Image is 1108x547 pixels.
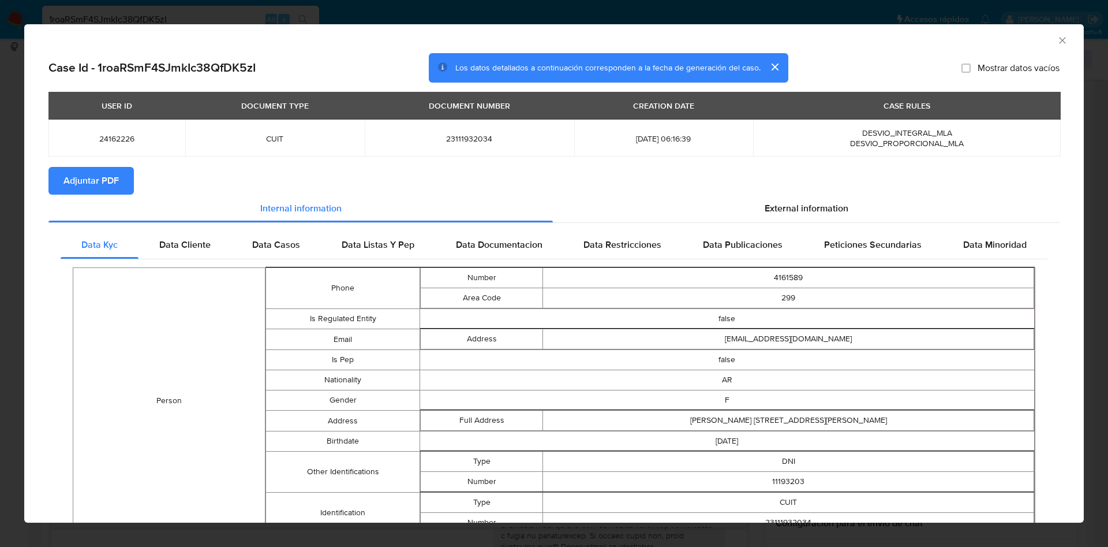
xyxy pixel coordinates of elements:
[48,60,256,75] h2: Case Id - 1roaRSmF4SJmkIc38QfDK5zI
[761,53,788,81] button: cerrar
[73,267,265,534] td: Person
[62,133,171,144] span: 24162226
[159,238,211,251] span: Data Cliente
[266,431,420,451] td: Birthdate
[583,238,661,251] span: Data Restricciones
[420,370,1034,390] td: AR
[24,24,1084,523] div: closure-recommendation-modal
[81,238,118,251] span: Data Kyc
[850,137,964,149] span: DESVIO_PROPORCIONAL_MLA
[266,349,420,370] td: Is Pep
[234,96,316,116] div: DOCUMENT TYPE
[626,96,701,116] div: CREATION DATE
[543,267,1034,288] td: 4161589
[63,168,119,194] span: Adjuntar PDF
[765,202,848,215] span: External information
[420,308,1034,329] td: false
[877,96,937,116] div: CASE RULES
[266,370,420,390] td: Nationality
[199,133,351,144] span: CUIT
[420,390,1034,410] td: F
[961,63,971,72] input: Mostrar datos vacíos
[266,390,420,410] td: Gender
[1057,35,1067,45] button: Cerrar ventana
[862,127,952,139] span: DESVIO_INTEGRAL_MLA
[266,308,420,329] td: Is Regulated Entity
[543,410,1034,430] td: [PERSON_NAME] [STREET_ADDRESS][PERSON_NAME]
[420,410,543,430] td: Full Address
[420,431,1034,451] td: [DATE]
[588,133,740,144] span: [DATE] 06:16:39
[543,288,1034,308] td: 299
[543,512,1034,533] td: 23111932034
[420,267,543,288] td: Number
[61,231,1047,259] div: Detailed internal info
[703,238,783,251] span: Data Publicaciones
[95,96,139,116] div: USER ID
[420,471,543,492] td: Number
[963,238,1027,251] span: Data Minoridad
[48,195,1060,222] div: Detailed info
[266,267,420,308] td: Phone
[978,62,1060,73] span: Mostrar datos vacíos
[456,238,542,251] span: Data Documentacion
[420,512,543,533] td: Number
[420,451,543,471] td: Type
[455,62,761,73] span: Los datos detallados a continuación corresponden a la fecha de generación del caso.
[379,133,560,144] span: 23111932034
[266,410,420,431] td: Address
[543,492,1034,512] td: CUIT
[48,167,134,195] button: Adjuntar PDF
[266,492,420,533] td: Identification
[420,349,1034,370] td: false
[420,329,543,349] td: Address
[266,329,420,349] td: Email
[266,451,420,492] td: Other Identifications
[420,492,543,512] td: Type
[543,471,1034,492] td: 11193203
[252,238,300,251] span: Data Casos
[420,288,543,308] td: Area Code
[260,202,342,215] span: Internal information
[824,238,922,251] span: Peticiones Secundarias
[543,329,1034,349] td: [EMAIL_ADDRESS][DOMAIN_NAME]
[342,238,414,251] span: Data Listas Y Pep
[543,451,1034,471] td: DNI
[422,96,517,116] div: DOCUMENT NUMBER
